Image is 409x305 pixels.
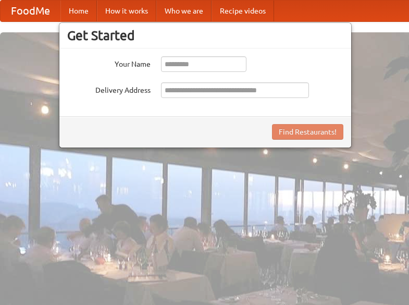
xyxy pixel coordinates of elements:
[272,124,343,140] button: Find Restaurants!
[67,56,151,69] label: Your Name
[60,1,97,21] a: Home
[1,1,60,21] a: FoodMe
[67,82,151,95] label: Delivery Address
[67,28,343,43] h3: Get Started
[97,1,156,21] a: How it works
[212,1,274,21] a: Recipe videos
[156,1,212,21] a: Who we are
